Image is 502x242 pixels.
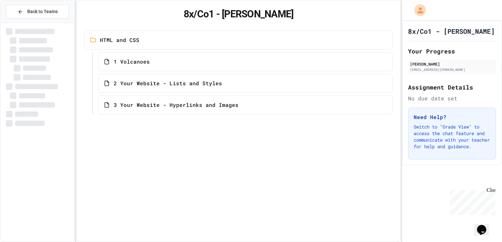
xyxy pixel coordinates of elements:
span: HTML and CSS [100,36,139,44]
span: 2 Your Website - Lists and Styles [114,79,222,87]
button: Back to Teams [6,5,69,19]
iframe: chat widget [447,187,495,215]
div: Chat with us now!Close [3,3,45,42]
a: 3 Your Website - Hyperlinks and Images [98,95,393,114]
div: My Account [407,3,428,18]
h2: Assignment Details [408,83,496,92]
a: 1 Volcanoes [98,52,393,71]
span: 1 Volcanoes [114,58,150,66]
p: Switch to "Grade View" to access the chat feature and communicate with your teacher for help and ... [414,124,491,150]
iframe: chat widget [474,216,495,235]
h1: 8x/Co1 - [PERSON_NAME] [84,8,393,20]
h2: Your Progress [408,47,496,56]
span: 3 Your Website - Hyperlinks and Images [114,101,239,109]
a: 2 Your Website - Lists and Styles [98,74,393,93]
div: [PERSON_NAME] [410,61,494,67]
div: No due date set [408,94,496,102]
div: [EMAIL_ADDRESS][DOMAIN_NAME] [410,67,494,72]
h1: 8x/Co1 - [PERSON_NAME] [408,27,495,36]
span: Back to Teams [27,8,58,15]
h3: Need Help? [414,113,491,121]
